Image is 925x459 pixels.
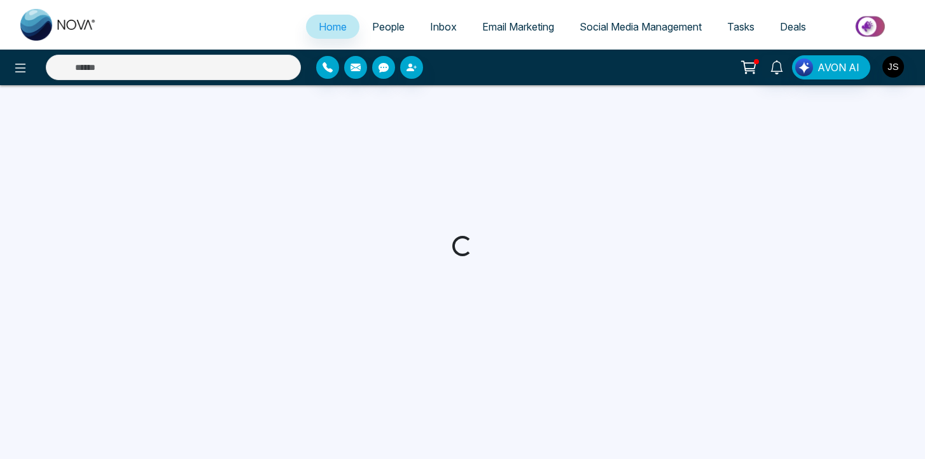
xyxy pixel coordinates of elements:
a: Social Media Management [567,15,714,39]
a: Tasks [714,15,767,39]
span: People [372,20,405,33]
a: Inbox [417,15,469,39]
span: Social Media Management [580,20,702,33]
span: Inbox [430,20,457,33]
span: Email Marketing [482,20,554,33]
img: Market-place.gif [825,12,917,41]
span: Deals [780,20,806,33]
span: AVON AI [817,60,859,75]
span: Home [319,20,347,33]
a: Deals [767,15,819,39]
a: People [359,15,417,39]
span: Tasks [727,20,755,33]
img: User Avatar [882,56,904,78]
img: Lead Flow [795,58,813,76]
button: AVON AI [792,55,870,79]
a: Home [306,15,359,39]
a: Email Marketing [469,15,567,39]
img: Nova CRM Logo [20,9,97,41]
